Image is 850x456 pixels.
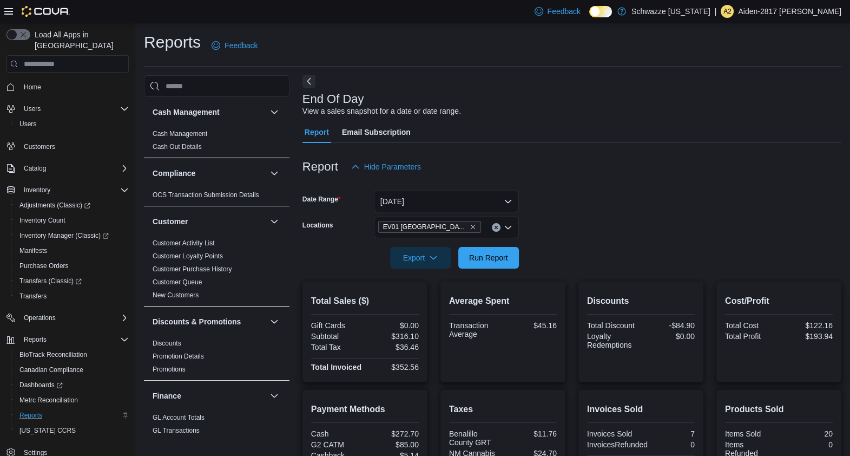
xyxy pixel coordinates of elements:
[153,426,200,435] span: GL Transactions
[2,310,133,325] button: Operations
[11,347,133,362] button: BioTrack Reconciliation
[347,156,425,178] button: Hide Parameters
[268,215,281,228] button: Customer
[15,199,95,212] a: Adjustments (Classic)
[19,411,42,420] span: Reports
[153,265,232,273] a: Customer Purchase History
[492,223,500,232] button: Clear input
[19,277,82,285] span: Transfers (Classic)
[15,409,47,422] a: Reports
[15,379,129,392] span: Dashboards
[364,161,421,172] span: Hide Parameters
[587,332,639,349] div: Loyalty Redemptions
[15,394,82,407] a: Metrc Reconciliation
[548,6,581,17] span: Feedback
[587,295,695,308] h2: Discounts
[153,340,181,347] a: Discounts
[715,5,717,18] p: |
[643,429,695,438] div: 7
[153,390,266,401] button: Finance
[725,403,833,416] h2: Products Sold
[153,191,259,199] a: OCS Transaction Submission Details
[311,321,363,330] div: Gift Cards
[19,246,47,255] span: Manifests
[587,429,639,438] div: Invoices Sold
[19,333,129,346] span: Reports
[311,295,419,308] h2: Total Sales ($)
[22,6,70,17] img: Cova
[15,348,129,361] span: BioTrack Reconciliation
[781,429,833,438] div: 20
[15,214,129,227] span: Inventory Count
[15,259,129,272] span: Purchase Orders
[311,332,363,341] div: Subtotal
[153,352,204,361] span: Promotion Details
[15,244,129,257] span: Manifests
[24,314,56,322] span: Operations
[153,252,223,260] a: Customer Loyalty Points
[153,130,207,138] a: Cash Management
[11,258,133,273] button: Purchase Orders
[15,275,86,288] a: Transfers (Classic)
[153,239,215,247] span: Customer Activity List
[19,184,55,197] button: Inventory
[725,332,777,341] div: Total Profit
[19,231,109,240] span: Inventory Manager (Classic)
[268,106,281,119] button: Cash Management
[24,164,46,173] span: Catalog
[24,83,41,92] span: Home
[302,93,364,106] h3: End Of Day
[15,275,129,288] span: Transfers (Classic)
[367,429,419,438] div: $272.70
[2,332,133,347] button: Reports
[153,414,205,421] a: GL Account Totals
[15,394,129,407] span: Metrc Reconciliation
[15,244,51,257] a: Manifests
[153,316,266,327] button: Discounts & Promotions
[723,5,732,18] span: A2
[311,363,361,372] strong: Total Invoiced
[153,107,266,118] button: Cash Management
[153,366,186,373] a: Promotions
[19,162,50,175] button: Catalog
[19,81,45,94] a: Home
[19,80,129,94] span: Home
[19,140,60,153] a: Customers
[15,363,88,376] a: Canadian Compliance
[153,143,202,151] a: Cash Out Details
[781,321,833,330] div: $122.16
[19,396,78,405] span: Metrc Reconciliation
[153,291,199,299] a: New Customers
[587,321,639,330] div: Total Discount
[15,229,113,242] a: Inventory Manager (Classic)
[383,222,467,232] span: EV01 [GEOGRAPHIC_DATA]
[225,40,258,51] span: Feedback
[367,440,419,449] div: $85.00
[153,278,202,286] a: Customer Queue
[505,429,557,438] div: $11.76
[268,315,281,328] button: Discounts & Promotions
[19,139,129,153] span: Customers
[302,221,333,230] label: Locations
[470,224,476,230] button: Remove EV01 North Valley from selection in this group
[15,290,129,303] span: Transfers
[587,440,648,449] div: InvoicesRefunded
[374,191,519,212] button: [DATE]
[15,118,129,131] span: Users
[11,273,133,289] a: Transfers (Classic)
[19,350,87,359] span: BioTrack Reconciliation
[738,5,841,18] p: Aiden-2817 [PERSON_NAME]
[2,161,133,176] button: Catalog
[144,188,289,206] div: Compliance
[631,5,710,18] p: Schwazze [US_STATE]
[589,17,590,18] span: Dark Mode
[153,129,207,138] span: Cash Management
[153,168,266,179] button: Compliance
[207,35,262,56] a: Feedback
[397,247,444,269] span: Export
[725,429,777,438] div: Items Sold
[311,440,363,449] div: G2 CATM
